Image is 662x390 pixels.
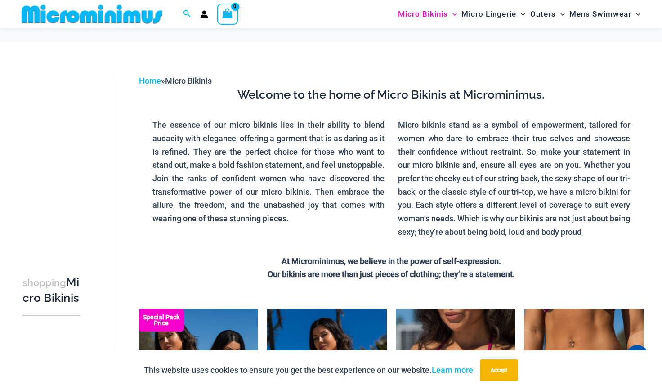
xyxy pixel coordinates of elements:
span: Mens Swimwear [569,3,631,26]
a: Home [139,76,161,85]
span: shopping [22,277,66,288]
p: The essence of our micro bikinis lies in their ability to blend audacity with elegance, offering ... [152,118,385,225]
span: Micro Bikinis [165,76,212,85]
button: Accept [480,359,518,381]
span: Menu Toggle [556,3,565,26]
span: Menu Toggle [516,3,525,26]
nav: Site Navigation [394,1,644,27]
span: Menu Toggle [631,3,640,26]
span: Micro Bikinis [398,3,448,26]
a: View Shopping Cart, empty [217,4,238,24]
iframe: TrustedSite Certified [22,67,103,247]
strong: Our bikinis are more than just pieces of clothing; they’re a statement. [268,269,515,279]
span: Micro Lingerie [461,3,516,26]
h3: Micro Bikinis [22,275,80,306]
a: Learn more [432,365,473,375]
a: Account icon link [200,10,208,18]
a: Micro BikinisMenu ToggleMenu Toggle [396,3,459,26]
a: Mens SwimwearMenu ToggleMenu Toggle [567,3,643,26]
a: OutersMenu ToggleMenu Toggle [528,3,567,26]
span: Menu Toggle [448,3,457,26]
p: This website uses cookies to ensure you get the best experience on our website. [144,363,473,377]
span: » [139,76,212,85]
a: Search icon link [183,9,191,20]
span: Outers [530,3,556,26]
strong: At Microminimus, we believe in the power of self-expression. [282,256,501,266]
h3: Welcome to the home of Micro Bikinis at Microminimus. [146,87,637,103]
b: Special Pack Price [139,314,184,326]
img: MM SHOP LOGO FLAT [18,4,166,24]
p: Micro bikinis stand as a symbol of empowerment, tailored for women who dare to embrace their true... [398,118,630,238]
a: Micro LingerieMenu ToggleMenu Toggle [459,3,528,26]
